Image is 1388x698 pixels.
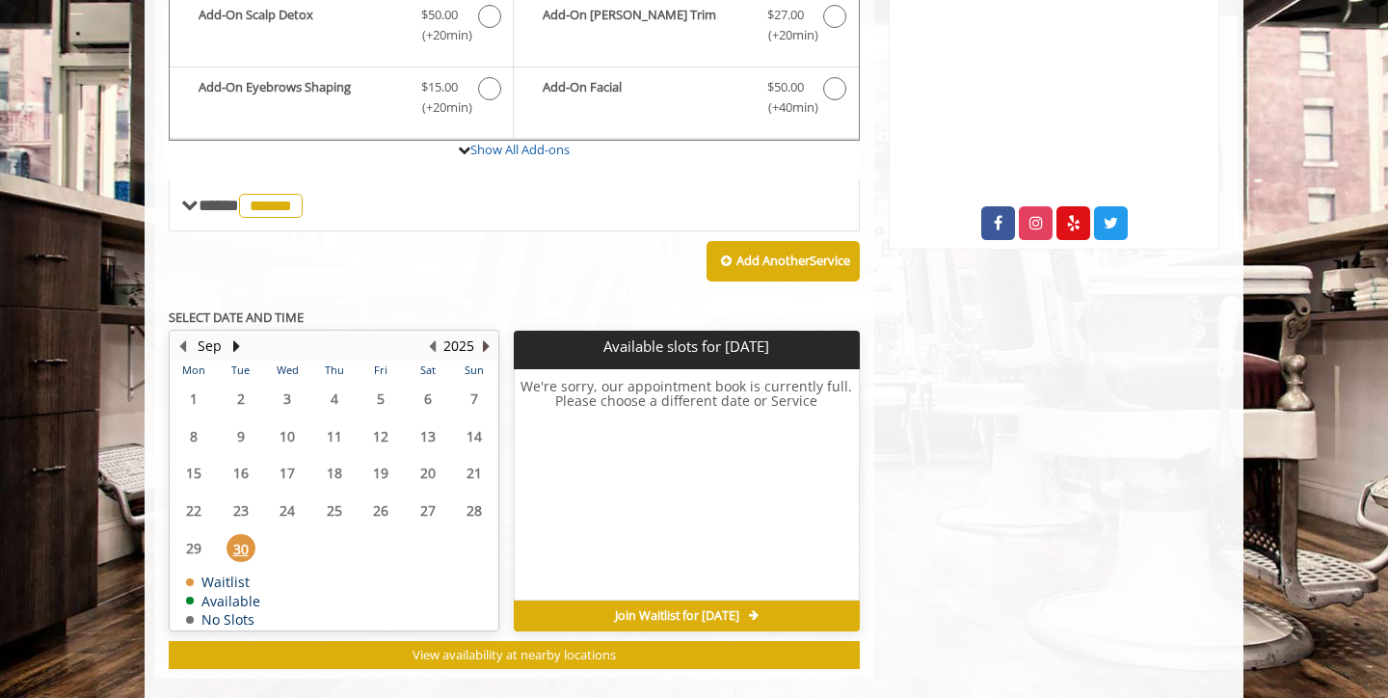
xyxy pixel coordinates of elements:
[757,25,814,45] span: (+20min )
[179,77,503,122] label: Add-On Eyebrows Shaping
[451,361,498,380] th: Sun
[736,252,850,269] b: Add Another Service
[198,336,222,357] button: Sep
[543,77,747,118] b: Add-On Facial
[543,5,747,45] b: Add-On [PERSON_NAME] Trim
[515,379,858,593] h6: We're sorry, our appointment book is currently full. Please choose a different date or Service
[179,5,503,50] label: Add-On Scalp Detox
[412,97,468,118] span: (+20min )
[421,77,458,97] span: $15.00
[186,612,260,627] td: No Slots
[227,534,255,562] span: 30
[707,241,860,282] button: Add AnotherService
[470,141,570,158] a: Show All Add-ons
[443,336,474,357] button: 2025
[404,361,450,380] th: Sat
[310,361,357,380] th: Thu
[424,336,440,357] button: Previous Year
[412,25,468,45] span: (+20min )
[199,5,402,45] b: Add-On Scalp Detox
[186,594,260,608] td: Available
[615,608,739,624] span: Join Waitlist for [DATE]
[767,77,804,97] span: $50.00
[523,5,848,50] label: Add-On Beard Trim
[199,77,402,118] b: Add-On Eyebrows Shaping
[358,361,404,380] th: Fri
[757,97,814,118] span: (+40min )
[421,5,458,25] span: $50.00
[767,5,804,25] span: $27.00
[169,641,860,669] button: View availability at nearby locations
[478,336,494,357] button: Next Year
[186,575,260,589] td: Waitlist
[523,77,848,122] label: Add-On Facial
[174,336,190,357] button: Previous Month
[264,361,310,380] th: Wed
[217,361,263,380] th: Tue
[228,336,244,357] button: Next Month
[217,529,263,567] td: Select day30
[169,309,304,326] b: SELECT DATE AND TIME
[413,646,616,663] span: View availability at nearby locations
[171,361,217,380] th: Mon
[521,338,851,355] p: Available slots for [DATE]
